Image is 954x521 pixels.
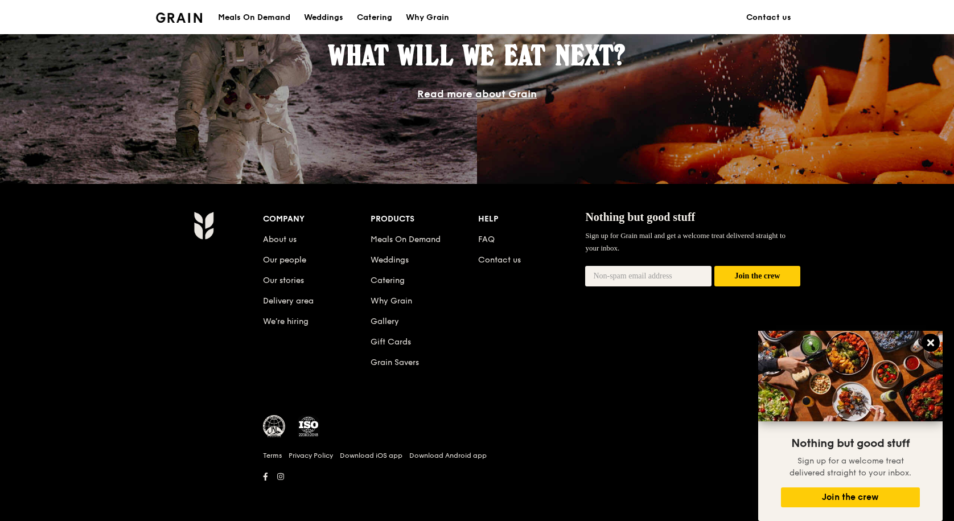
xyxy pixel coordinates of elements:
[263,451,282,460] a: Terms
[478,211,586,227] div: Help
[371,358,419,367] a: Grain Savers
[371,296,412,306] a: Why Grain
[297,1,350,35] a: Weddings
[289,451,333,460] a: Privacy Policy
[791,437,910,450] span: Nothing but good stuff
[478,235,495,244] a: FAQ
[194,211,213,240] img: Grain
[263,296,314,306] a: Delivery area
[371,337,411,347] a: Gift Cards
[156,13,202,23] img: Grain
[371,317,399,326] a: Gallery
[585,266,712,286] input: Non-spam email address
[340,451,402,460] a: Download iOS app
[478,255,521,265] a: Contact us
[263,255,306,265] a: Our people
[371,211,478,227] div: Products
[328,39,626,72] span: What will we eat next?
[371,235,441,244] a: Meals On Demand
[739,1,798,35] a: Contact us
[409,451,487,460] a: Download Android app
[406,1,449,35] div: Why Grain
[399,1,456,35] a: Why Grain
[263,317,309,326] a: We’re hiring
[371,255,409,265] a: Weddings
[218,1,290,35] div: Meals On Demand
[304,1,343,35] div: Weddings
[714,266,800,287] button: Join the crew
[585,211,695,223] span: Nothing but good stuff
[922,334,940,352] button: Close
[263,415,286,438] img: MUIS Halal Certified
[789,456,911,478] span: Sign up for a welcome treat delivered straight to your inbox.
[371,276,405,285] a: Catering
[781,487,920,507] button: Join the crew
[263,211,371,227] div: Company
[263,276,304,285] a: Our stories
[297,415,320,438] img: ISO Certified
[758,331,943,421] img: DSC07876-Edit02-Large.jpeg
[417,88,537,100] a: Read more about Grain
[350,1,399,35] a: Catering
[357,1,392,35] div: Catering
[149,485,805,494] h6: Revision
[263,235,297,244] a: About us
[585,231,786,252] span: Sign up for Grain mail and get a welcome treat delivered straight to your inbox.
